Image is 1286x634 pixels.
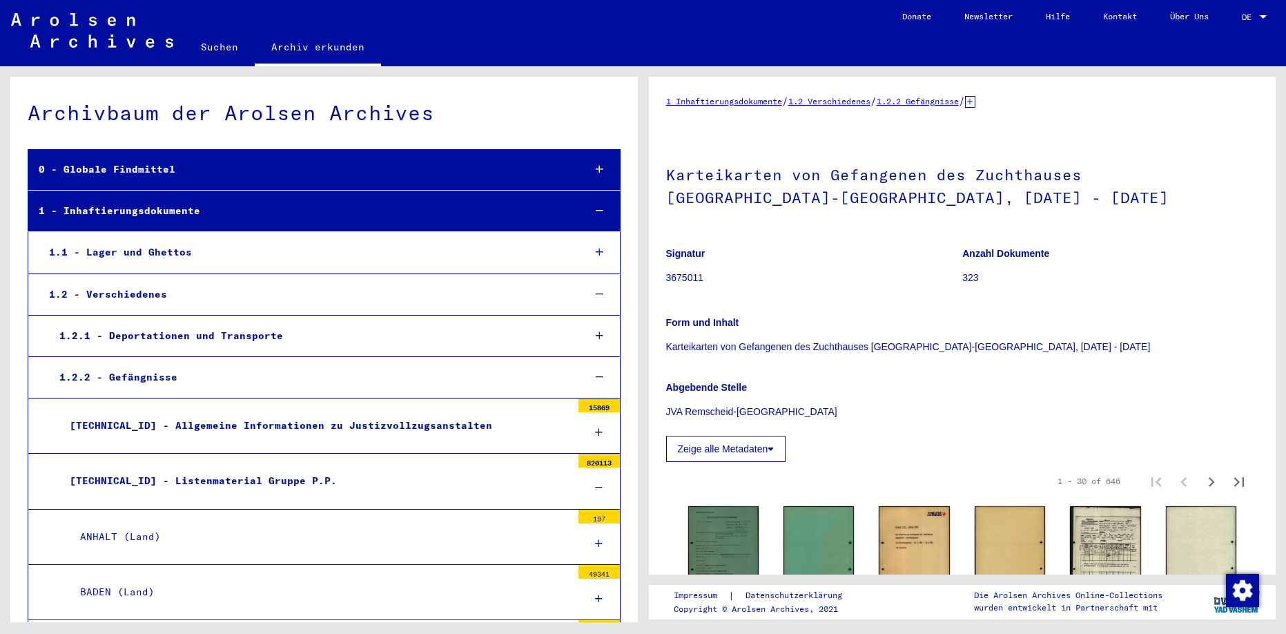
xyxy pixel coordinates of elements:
div: Zustimmung ändern [1225,573,1258,606]
b: Abgebende Stelle [666,382,747,393]
b: Anzahl Dokumente [962,248,1049,259]
div: 1 – 30 of 646 [1058,475,1120,488]
div: 820113 [578,454,620,468]
div: Archivbaum der Arolsen Archives [28,97,621,128]
div: 1.2.1 - Deportationen und Transporte [49,323,572,349]
b: Signatur [666,248,705,259]
p: JVA Remscheid-[GEOGRAPHIC_DATA] [666,405,1259,419]
img: 002.jpg [975,506,1045,606]
img: 002.jpg [783,506,854,606]
a: 1.2 Verschiedenes [788,96,870,106]
button: First page [1142,468,1170,495]
div: 1.2.2 - Gefängnisse [49,364,572,391]
img: Zustimmung ändern [1226,574,1259,607]
div: ANHALT (Land) [70,523,572,550]
button: Last page [1225,468,1253,495]
button: Zeige alle Metadaten [666,436,786,462]
b: Form und Inhalt [666,317,739,328]
div: 49341 [578,565,620,579]
span: / [870,95,877,107]
a: 1.2.2 Gefängnisse [877,96,959,106]
div: 123872 [578,620,620,634]
a: 1 Inhaftierungsdokumente [666,96,782,106]
div: | [674,588,859,603]
p: 323 [962,271,1258,285]
div: 1.2 - Verschiedenes [39,281,572,308]
div: 197 [578,510,620,523]
a: Suchen [184,30,255,64]
img: 001.jpg [688,506,759,606]
div: 0 - Globale Findmittel [28,156,572,183]
span: DE [1242,12,1257,22]
img: yv_logo.png [1211,584,1263,619]
p: Karteikarten von Gefangenen des Zuchthauses [GEOGRAPHIC_DATA]-[GEOGRAPHIC_DATA], [DATE] - [DATE] [666,340,1259,354]
div: [TECHNICAL_ID] - Allgemeine Informationen zu Justizvollzugsanstalten [59,412,572,439]
img: 002.jpg [1166,506,1236,605]
p: 3675011 [666,271,962,285]
div: [TECHNICAL_ID] - Listenmaterial Gruppe P.P. [59,468,572,494]
p: Copyright © Arolsen Archives, 2021 [674,603,859,615]
h1: Karteikarten von Gefangenen des Zuchthauses [GEOGRAPHIC_DATA]-[GEOGRAPHIC_DATA], [DATE] - [DATE] [666,143,1259,227]
a: Archiv erkunden [255,30,381,66]
span: / [782,95,788,107]
button: Previous page [1170,468,1198,495]
div: 1 - Inhaftierungsdokumente [28,198,572,224]
button: Next page [1198,468,1225,495]
img: 001.jpg [879,506,949,606]
p: Die Arolsen Archives Online-Collections [974,589,1162,602]
p: wurden entwickelt in Partnerschaft mit [974,602,1162,614]
img: Arolsen_neg.svg [11,13,173,48]
span: / [959,95,965,107]
a: Impressum [674,588,728,603]
img: 001.jpg [1070,506,1140,606]
a: Datenschutzerklärung [734,588,859,603]
div: 1.1 - Lager und Ghettos [39,239,572,266]
div: 15869 [578,398,620,412]
div: BADEN (Land) [70,579,572,606]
